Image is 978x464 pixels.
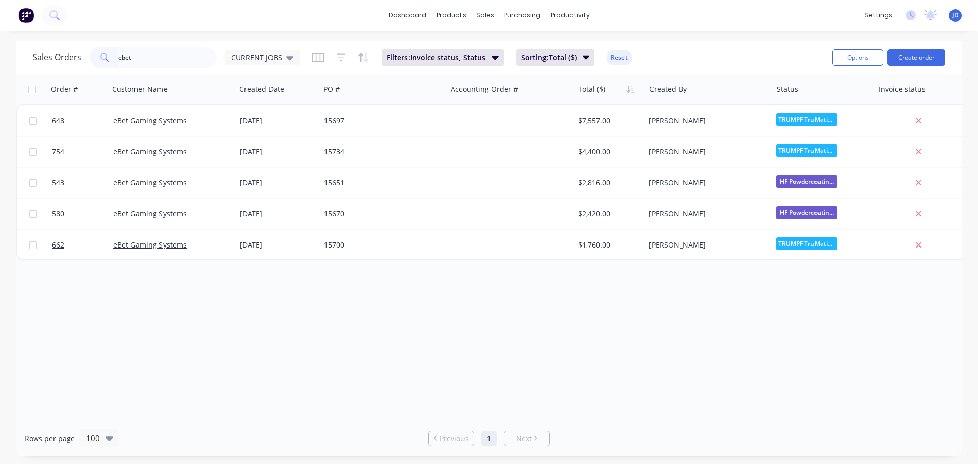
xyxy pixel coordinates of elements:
[18,8,34,23] img: Factory
[382,49,504,66] button: Filters:Invoice status, Status
[649,178,762,188] div: [PERSON_NAME]
[384,8,431,23] a: dashboard
[521,52,577,63] span: Sorting: Total ($)
[578,116,638,126] div: $7,557.00
[52,105,113,136] a: 648
[481,431,497,446] a: Page 1 is your current page
[324,147,437,157] div: 15734
[240,178,316,188] div: [DATE]
[776,144,837,157] span: TRUMPF TruMatic...
[952,11,959,20] span: JD
[52,209,64,219] span: 580
[649,84,687,94] div: Created By
[112,84,168,94] div: Customer Name
[52,199,113,229] a: 580
[52,240,64,250] span: 662
[324,240,437,250] div: 15700
[607,50,632,65] button: Reset
[649,116,762,126] div: [PERSON_NAME]
[424,431,554,446] ul: Pagination
[52,116,64,126] span: 648
[113,240,187,250] a: eBet Gaming Systems
[24,433,75,444] span: Rows per page
[52,137,113,167] a: 754
[451,84,518,94] div: Accounting Order #
[471,8,499,23] div: sales
[578,147,638,157] div: $4,400.00
[51,84,78,94] div: Order #
[504,433,549,444] a: Next page
[832,49,883,66] button: Options
[239,84,284,94] div: Created Date
[578,240,638,250] div: $1,760.00
[578,178,638,188] div: $2,816.00
[776,113,837,126] span: TRUMPF TruMatic...
[231,52,282,63] span: CURRENT JOBS
[429,433,474,444] a: Previous page
[578,84,605,94] div: Total ($)
[240,209,316,219] div: [DATE]
[113,147,187,156] a: eBet Gaming Systems
[52,230,113,260] a: 662
[776,237,837,250] span: TRUMPF TruMatic...
[578,209,638,219] div: $2,420.00
[240,147,316,157] div: [DATE]
[776,206,837,219] span: HF Powdercoatin...
[546,8,595,23] div: productivity
[777,84,798,94] div: Status
[324,116,437,126] div: 15697
[52,147,64,157] span: 754
[387,52,485,63] span: Filters: Invoice status, Status
[887,49,945,66] button: Create order
[516,49,595,66] button: Sorting:Total ($)
[649,209,762,219] div: [PERSON_NAME]
[240,240,316,250] div: [DATE]
[118,47,218,68] input: Search...
[240,116,316,126] div: [DATE]
[499,8,546,23] div: purchasing
[440,433,469,444] span: Previous
[431,8,471,23] div: products
[113,178,187,187] a: eBet Gaming Systems
[324,209,437,219] div: 15670
[879,84,926,94] div: Invoice status
[113,209,187,219] a: eBet Gaming Systems
[649,147,762,157] div: [PERSON_NAME]
[323,84,340,94] div: PO #
[859,8,898,23] div: settings
[516,433,532,444] span: Next
[33,52,81,62] h1: Sales Orders
[776,175,837,188] span: HF Powdercoatin...
[113,116,187,125] a: eBet Gaming Systems
[52,168,113,198] a: 543
[324,178,437,188] div: 15651
[649,240,762,250] div: [PERSON_NAME]
[52,178,64,188] span: 543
